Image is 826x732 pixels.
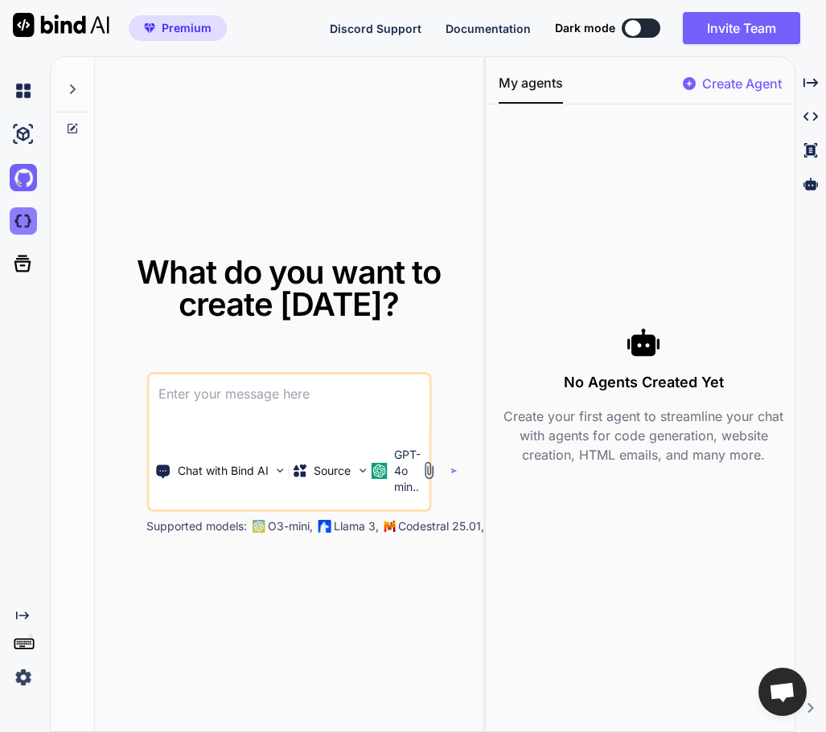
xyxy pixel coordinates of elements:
[10,207,37,235] img: darkCloudIdeIcon
[450,468,457,474] img: icon
[144,23,155,33] img: premium
[394,447,421,495] p: GPT-4o min..
[10,77,37,104] img: chat
[318,520,331,533] img: Llama2
[314,463,351,479] p: Source
[384,521,395,532] img: Mistral-AI
[10,164,37,191] img: githubLight
[499,407,788,464] p: Create your first agent to streamline your chat with agents for code generation, website creation...
[355,464,369,477] img: Pick Models
[419,461,438,480] img: attachment
[252,520,265,533] img: GPT-4
[446,20,531,37] button: Documentation
[268,518,313,534] p: O3-mini,
[555,20,615,36] span: Dark mode
[499,371,788,394] h3: No Agents Created Yet
[499,73,563,104] button: My agents
[330,22,421,35] span: Discord Support
[137,252,441,324] span: What do you want to create [DATE]?
[178,463,269,479] p: Chat with Bind AI
[10,664,37,691] img: settings
[372,463,388,479] img: GPT-4o mini
[146,518,247,534] p: Supported models:
[683,12,800,44] button: Invite Team
[334,518,379,534] p: Llama 3,
[162,20,212,36] span: Premium
[129,15,227,41] button: premiumPremium
[446,22,531,35] span: Documentation
[330,20,421,37] button: Discord Support
[10,121,37,148] img: ai-studio
[702,74,782,93] p: Create Agent
[758,668,807,716] div: Open chat
[13,13,109,37] img: Bind AI
[273,464,287,477] img: Pick Tools
[398,518,484,534] p: Codestral 25.01,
